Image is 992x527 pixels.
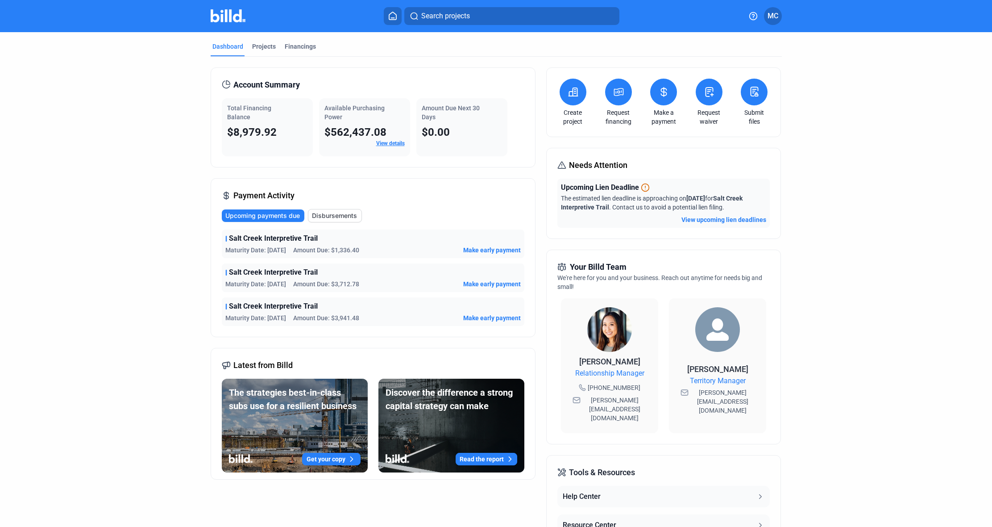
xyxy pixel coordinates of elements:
[739,108,770,126] a: Submit files
[229,267,318,278] span: Salt Creek Interpretive Trail
[211,9,246,22] img: Billd Company Logo
[422,126,450,138] span: $0.00
[686,195,705,202] span: [DATE]
[376,140,405,146] a: View details
[293,314,359,322] span: Amount Due: $3,941.48
[463,246,521,255] span: Make early payment
[324,126,386,138] span: $562,437.08
[561,195,743,211] span: The estimated lien deadline is approaching on for . Contact us to avoid a potential lien filing.
[421,11,470,21] span: Search projects
[570,261,627,273] span: Your Billd Team
[561,195,743,211] span: Salt Creek Interpretive Trail
[687,364,748,374] span: [PERSON_NAME]
[386,386,517,413] div: Discover the difference a strong capital strategy can make
[302,453,361,465] button: Get your copy
[690,388,755,415] span: [PERSON_NAME][EMAIL_ADDRESS][DOMAIN_NAME]
[212,42,243,51] div: Dashboard
[225,211,300,220] span: Upcoming payments due
[557,108,589,126] a: Create project
[225,280,286,289] span: Maturity Date: [DATE]
[569,466,635,479] span: Tools & Resources
[648,108,679,126] a: Make a payment
[681,215,766,224] button: View upcoming lien deadlines
[575,368,644,379] span: Relationship Manager
[233,79,300,91] span: Account Summary
[456,453,517,465] button: Read the report
[463,280,521,289] span: Make early payment
[422,105,480,121] span: Amount Due Next 30 Days
[225,314,286,322] span: Maturity Date: [DATE]
[693,108,725,126] a: Request waiver
[588,383,640,392] span: [PHONE_NUMBER]
[690,376,746,386] span: Territory Manager
[285,42,316,51] div: Financings
[324,105,385,121] span: Available Purchasing Power
[293,246,359,255] span: Amount Due: $1,336.40
[557,274,762,290] span: We're here for you and your business. Reach out anytime for needs big and small!
[227,105,271,121] span: Total Financing Balance
[463,314,521,322] span: Make early payment
[293,280,359,289] span: Amount Due: $3,712.78
[229,233,318,244] span: Salt Creek Interpretive Trail
[587,307,632,352] img: Relationship Manager
[252,42,276,51] div: Projects
[603,108,634,126] a: Request financing
[312,211,357,220] span: Disbursements
[569,159,627,171] span: Needs Attention
[225,246,286,255] span: Maturity Date: [DATE]
[229,301,318,312] span: Salt Creek Interpretive Trail
[579,357,640,366] span: [PERSON_NAME]
[233,189,295,202] span: Payment Activity
[233,359,293,372] span: Latest from Billd
[229,386,361,413] div: The strategies best-in-class subs use for a resilient business
[582,396,647,422] span: [PERSON_NAME][EMAIL_ADDRESS][DOMAIN_NAME]
[227,126,277,138] span: $8,979.92
[768,11,778,21] span: MC
[561,182,639,193] span: Upcoming Lien Deadline
[563,491,601,502] div: Help Center
[695,307,740,352] img: Territory Manager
